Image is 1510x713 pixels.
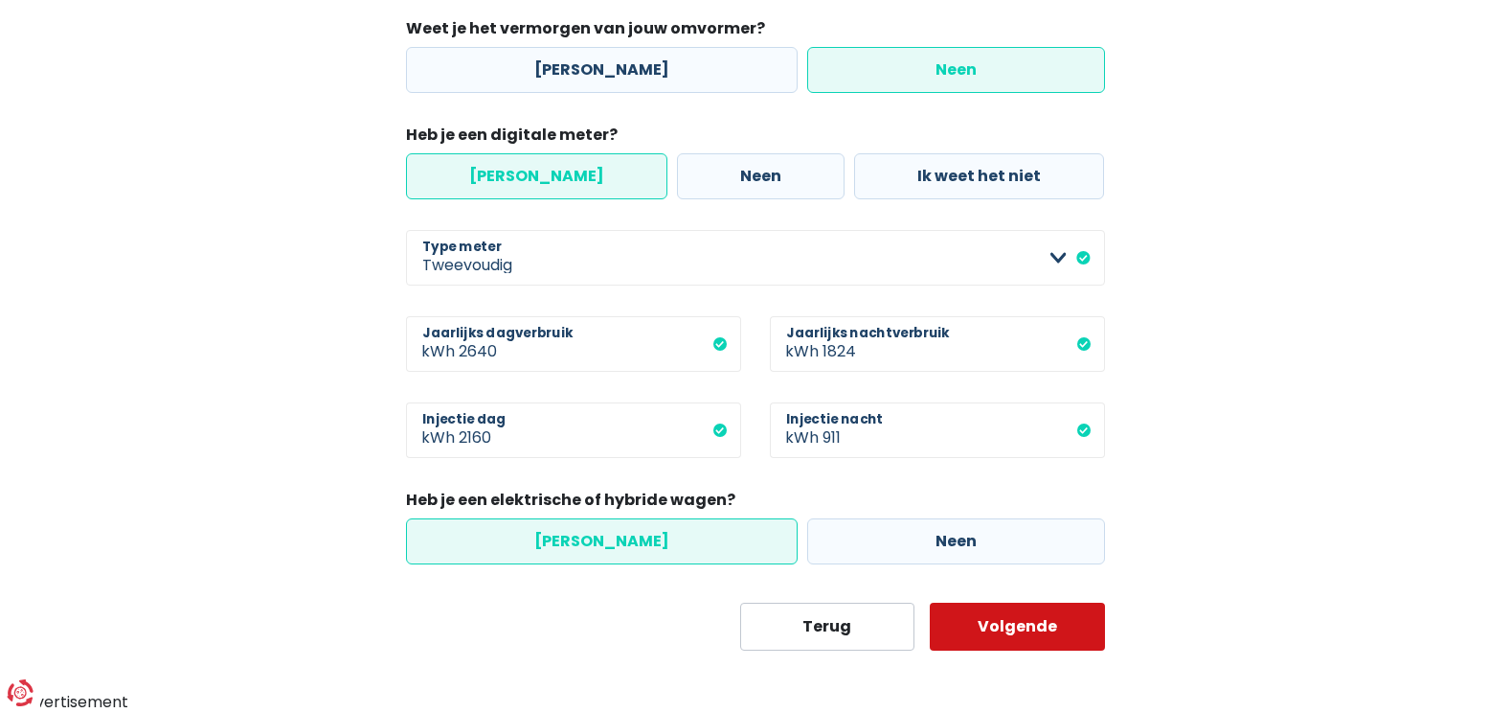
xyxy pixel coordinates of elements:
[770,402,823,458] span: kWh
[406,402,459,458] span: kWh
[406,316,459,372] span: kWh
[807,47,1105,93] label: Neen
[930,603,1105,651] button: Volgende
[406,489,1105,518] legend: Heb je een elektrische of hybride wagen?
[807,518,1105,564] label: Neen
[406,518,798,564] label: [PERSON_NAME]
[406,47,798,93] label: [PERSON_NAME]
[677,153,845,199] label: Neen
[854,153,1104,199] label: Ik weet het niet
[740,603,915,651] button: Terug
[406,153,667,199] label: [PERSON_NAME]
[770,316,823,372] span: kWh
[406,17,1105,47] legend: Weet je het vermorgen van jouw omvormer?
[406,124,1105,153] legend: Heb je een digitale meter?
